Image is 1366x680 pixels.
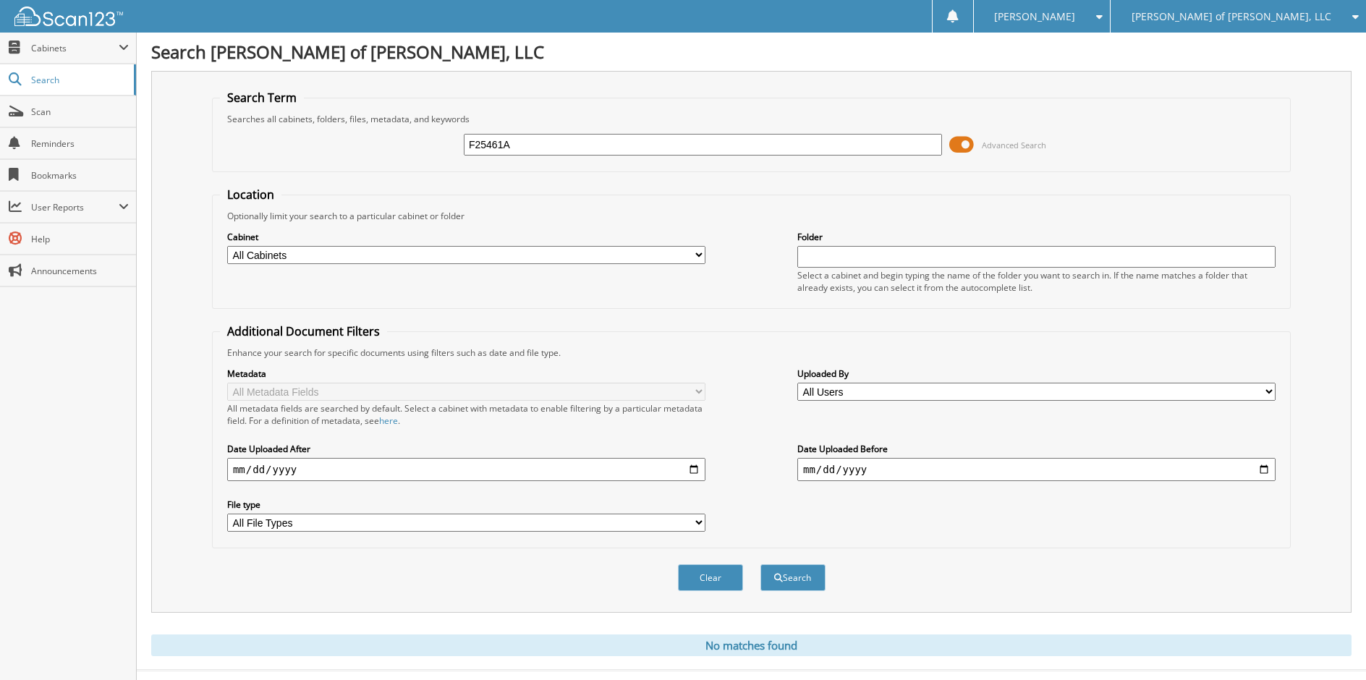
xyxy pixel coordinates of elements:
div: Select a cabinet and begin typing the name of the folder you want to search in. If the name match... [797,269,1276,294]
div: Enhance your search for specific documents using filters such as date and file type. [220,347,1283,359]
span: Help [31,233,129,245]
button: Search [760,564,826,591]
label: File type [227,498,705,511]
label: Uploaded By [797,367,1276,380]
img: scan123-logo-white.svg [14,7,123,26]
span: Bookmarks [31,169,129,182]
div: Searches all cabinets, folders, files, metadata, and keywords [220,113,1283,125]
div: All metadata fields are searched by default. Select a cabinet with metadata to enable filtering b... [227,402,705,427]
span: User Reports [31,201,119,213]
legend: Location [220,187,281,203]
legend: Additional Document Filters [220,323,387,339]
span: Announcements [31,265,129,277]
div: Optionally limit your search to a particular cabinet or folder [220,210,1283,222]
span: Reminders [31,137,129,150]
input: start [227,458,705,481]
label: Metadata [227,367,705,380]
input: end [797,458,1276,481]
span: Cabinets [31,42,119,54]
button: Clear [678,564,743,591]
span: Search [31,74,127,86]
div: No matches found [151,634,1352,656]
h1: Search [PERSON_NAME] of [PERSON_NAME], LLC [151,40,1352,64]
span: Scan [31,106,129,118]
label: Cabinet [227,231,705,243]
label: Date Uploaded Before [797,443,1276,455]
label: Date Uploaded After [227,443,705,455]
span: [PERSON_NAME] [994,12,1075,21]
label: Folder [797,231,1276,243]
span: [PERSON_NAME] of [PERSON_NAME], LLC [1132,12,1331,21]
a: here [379,415,398,427]
span: Advanced Search [982,140,1046,150]
legend: Search Term [220,90,304,106]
